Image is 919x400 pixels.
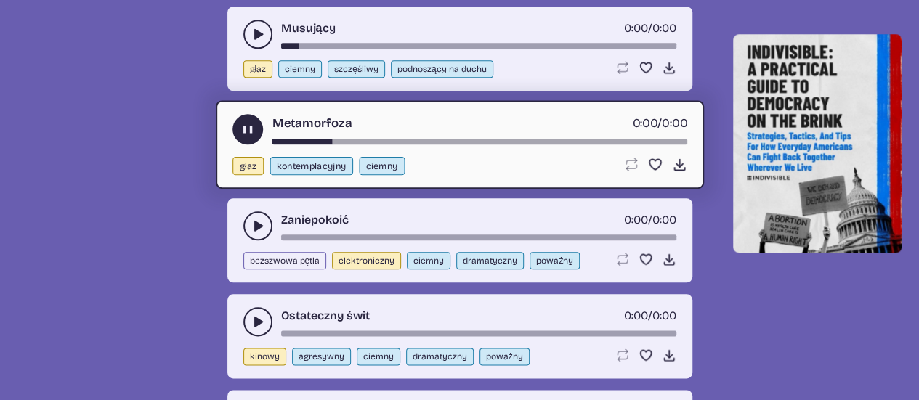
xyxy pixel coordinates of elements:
img: Pomóżmy ratować naszą demokrację! [733,35,902,253]
font: Ostateczny świt [281,309,370,322]
a: Zaniepokoić [281,211,349,229]
div: takt-czasu-piosenki [272,139,687,144]
button: głaz [243,60,273,78]
font: / [657,115,661,130]
a: Ostateczny świt [281,307,370,325]
button: Pętla [615,348,630,362]
div: takt-czasu-piosenki [281,234,676,240]
button: Ulubiony [647,157,663,172]
font: głaz [239,160,256,171]
button: Pętla [623,157,638,172]
font: / [648,213,652,226]
font: dramatyczny [413,351,467,362]
font: 0:00 [652,21,676,35]
font: szczęśliwy [334,64,378,74]
font: / [648,21,652,35]
font: Zaniepokoić [281,213,349,226]
button: dramatyczny [406,348,474,365]
button: dramatyczny [456,252,524,269]
span: regulator czasowy [624,213,648,226]
button: ciemny [357,348,400,365]
font: 0:00 [652,213,676,226]
a: Metamorfoza [272,114,351,132]
button: ciemny [359,157,405,175]
font: ciemny [413,256,444,266]
a: Musujący [281,20,336,37]
button: podnoszący na duchu [391,60,493,78]
font: bezszwowa pętla [250,256,320,266]
font: Metamorfoza [272,115,351,130]
span: regulator czasowy [632,115,657,130]
button: ciemny [278,60,322,78]
font: głaz [250,64,267,74]
font: 0:00 [652,309,676,322]
button: ciemny [407,252,450,269]
button: Ulubiony [639,348,653,362]
button: play-pause toggle [243,211,272,240]
span: regulator czasowy [624,309,648,322]
font: podnoszący na duchu [397,64,487,74]
font: elektroniczny [339,256,394,266]
font: 0:00 [624,213,648,226]
font: ciemny [285,64,315,74]
font: 0:00 [624,21,648,35]
font: poważny [486,351,523,362]
font: ciemny [365,160,397,171]
font: 0:00 [632,115,657,130]
button: poważny [530,252,580,269]
button: bezszwowa pętla [243,252,327,269]
button: szczęśliwy [328,60,385,78]
font: 0:00 [662,115,687,130]
div: takt-czasu-piosenki [281,330,676,336]
button: głaz [232,157,264,175]
font: 0:00 [624,309,648,322]
button: Pętla [615,252,630,266]
button: kinowy [243,348,286,365]
font: kinowy [250,351,280,362]
font: poważny [536,256,573,266]
button: poważny [479,348,530,365]
button: elektroniczny [332,252,401,269]
span: regulator czasowy [624,21,648,35]
button: play-pause toggle [232,114,263,144]
font: agresywny [299,351,344,362]
button: Pętla [615,60,630,75]
button: agresywny [292,348,351,365]
button: Ulubiony [639,60,653,75]
font: kontemplacyjny [276,160,346,171]
font: Musujący [281,21,336,35]
font: dramatyczny [463,256,517,266]
button: play-pause toggle [243,307,272,336]
font: / [648,309,652,322]
button: kontemplacyjny [270,157,352,175]
font: ciemny [363,351,394,362]
button: play-pause toggle [243,20,272,49]
button: Ulubiony [639,252,653,266]
div: takt-czasu-piosenki [281,43,676,49]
